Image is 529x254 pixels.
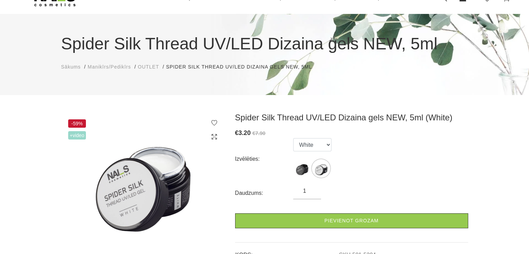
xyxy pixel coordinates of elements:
span: -59% [68,119,86,128]
h1: Spider Silk Thread UV/LED Dizaina gels NEW, 5ml [61,31,468,56]
span: Manikīrs/Pedikīrs [88,64,131,70]
a: Sākums [61,63,81,71]
h3: Spider Silk Thread UV/LED Dizaina gels NEW, 5ml (White) [235,112,468,123]
li: Spider Silk Thread UV/LED Dizaina gels NEW, 5ml [166,63,319,71]
span: 3.20 [239,129,251,136]
span: OUTLET [138,64,159,70]
img: ... [312,160,330,177]
s: €7.90 [253,130,266,136]
a: Manikīrs/Pedikīrs [88,63,131,71]
a: Pievienot grozam [235,213,468,228]
span: +Video [68,131,86,140]
img: ... [293,160,311,177]
div: Izvēlēties: [235,153,294,165]
span: € [235,129,239,136]
span: Sākums [61,64,81,70]
img: Spider Silk Thread UV/LED Dizaina gels NEW, 5ml [61,112,225,247]
a: OUTLET [138,63,159,71]
div: Daudzums: [235,188,294,199]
